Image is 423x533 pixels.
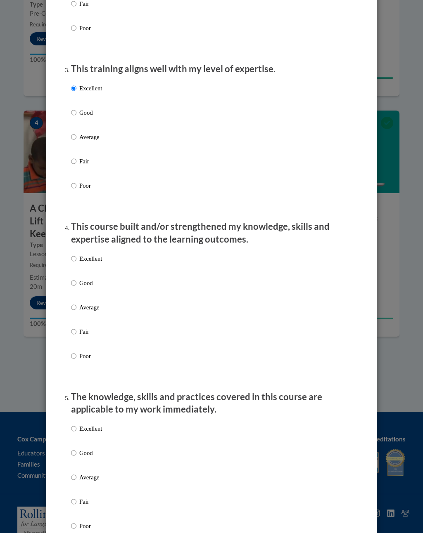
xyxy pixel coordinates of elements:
p: Poor [79,24,102,33]
p: Good [79,108,102,117]
input: Poor [71,351,76,361]
p: Fair [79,157,102,166]
input: Good [71,448,76,458]
p: Excellent [79,424,102,433]
input: Excellent [71,254,76,263]
p: Poor [79,181,102,190]
p: Fair [79,327,102,336]
p: Fair [79,497,102,506]
p: This course built and/or strengthened my knowledge, skills and expertise aligned to the learning ... [71,220,352,246]
p: Good [79,448,102,458]
p: Excellent [79,254,102,263]
input: Excellent [71,84,76,93]
p: This training aligns well with my level of expertise. [71,63,352,75]
input: Average [71,303,76,312]
input: Poor [71,24,76,33]
p: The knowledge, skills and practices covered in this course are applicable to my work immediately. [71,391,352,416]
input: Average [71,473,76,482]
input: Average [71,132,76,142]
p: Average [79,473,102,482]
p: Poor [79,521,102,531]
input: Poor [71,521,76,531]
p: Average [79,303,102,312]
input: Fair [71,497,76,506]
input: Good [71,278,76,288]
p: Poor [79,351,102,361]
p: Average [79,132,102,142]
input: Fair [71,157,76,166]
input: Poor [71,181,76,190]
input: Excellent [71,424,76,433]
input: Good [71,108,76,117]
input: Fair [71,327,76,336]
p: Good [79,278,102,288]
p: Excellent [79,84,102,93]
